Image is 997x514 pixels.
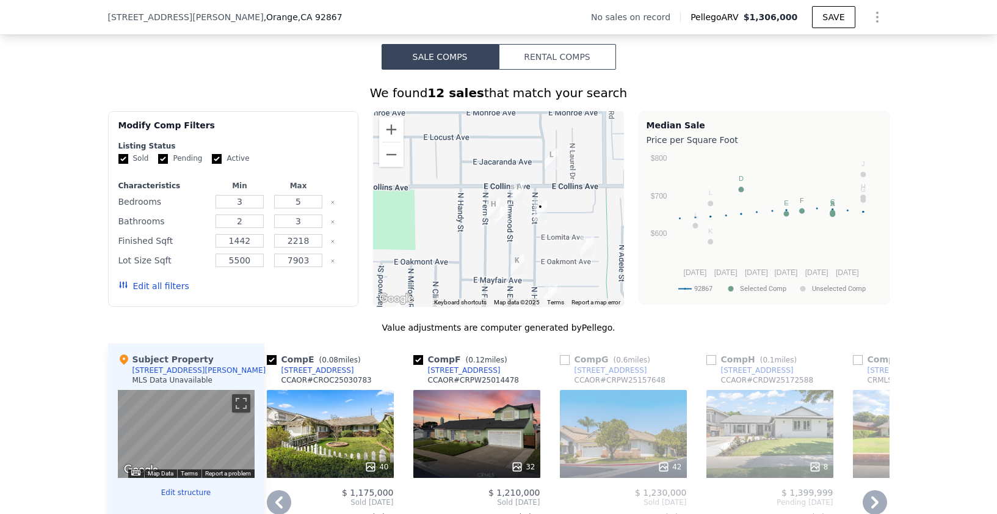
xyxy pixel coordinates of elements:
[267,353,366,365] div: Comp E
[860,183,865,190] text: H
[575,375,666,385] div: CCAOR # CRPW25157648
[805,268,828,277] text: [DATE]
[868,375,945,385] div: CRMLS # PTP2405123
[108,321,890,334] div: Value adjustments are computer generated by Pellego .
[868,365,940,375] div: [STREET_ADDRESS]
[755,356,802,364] span: ( miles)
[650,192,667,200] text: $700
[499,44,616,70] button: Rental Comps
[382,44,499,70] button: Sale Comps
[738,175,743,182] text: D
[571,299,620,306] a: Report a map error
[108,11,264,23] span: [STREET_ADDRESS][PERSON_NAME]
[830,198,835,205] text: C
[800,197,804,204] text: F
[781,488,833,497] span: $ 1,399,999
[298,12,343,22] span: , CA 92867
[272,181,325,191] div: Max
[468,356,485,364] span: 0.12
[560,365,647,375] a: [STREET_ADDRESS]
[267,365,354,375] a: [STREET_ADDRESS]
[744,268,767,277] text: [DATE]
[118,252,208,269] div: Lot Size Sqft
[118,193,208,210] div: Bedrooms
[118,353,214,365] div: Subject Property
[434,298,487,307] button: Keyboard shortcuts
[118,154,128,164] input: Sold
[413,365,501,375] a: [STREET_ADDRESS]
[534,200,547,221] div: 2732 E Barkley Ave
[376,291,416,307] img: Google
[694,211,696,219] text: I
[721,375,814,385] div: CCAOR # CRDW25172588
[575,365,647,375] div: [STREET_ADDRESS]
[428,375,520,385] div: CCAOR # CRPW25014478
[428,365,501,375] div: [STREET_ADDRESS]
[212,154,222,164] input: Active
[560,497,687,507] span: Sold [DATE]
[835,268,858,277] text: [DATE]
[132,365,266,375] div: [STREET_ADDRESS][PERSON_NAME]
[650,154,667,163] text: $800
[132,375,213,385] div: MLS Data Unavailable
[281,375,372,385] div: CCAOR # CROC25030783
[205,470,251,477] a: Report a problem
[714,268,737,277] text: [DATE]
[694,285,712,293] text: 92867
[545,149,558,169] div: 927 N Hart St
[740,285,786,293] text: Selected Comp
[853,353,949,365] div: Comp I
[511,181,524,202] div: 877 N Elmwood St
[118,141,349,151] div: Listing Status
[487,198,500,219] div: 851 N Fern St
[427,86,484,100] strong: 12 sales
[379,142,404,167] button: Zoom out
[706,497,833,507] span: Pending [DATE]
[118,390,255,478] div: Map
[118,232,208,249] div: Finished Sqft
[591,11,680,23] div: No sales on record
[510,254,524,275] div: 763 N Elmwood St
[264,11,343,23] span: , Orange
[118,213,208,230] div: Bathrooms
[706,353,802,365] div: Comp H
[860,186,866,193] text: G
[784,199,788,207] text: E
[647,131,882,149] div: Price per Square Foot
[494,299,540,306] span: Map data ©2025
[861,160,865,167] text: J
[181,470,198,477] a: Terms
[658,461,681,473] div: 42
[853,497,980,507] span: Sold [DATE]
[376,291,416,307] a: Open this area in Google Maps (opens a new window)
[721,365,794,375] div: [STREET_ADDRESS]
[118,119,349,141] div: Modify Comp Filters
[364,461,388,473] div: 40
[118,488,255,497] button: Edit structure
[635,488,687,497] span: $ 1,230,000
[812,6,855,28] button: SAVE
[774,268,797,277] text: [DATE]
[812,285,866,293] text: Unselected Comp
[148,469,173,478] button: Map Data
[212,181,266,191] div: Min
[108,84,890,101] div: We found that match your search
[865,5,890,29] button: Show Options
[853,365,940,375] a: [STREET_ADDRESS]
[650,229,667,238] text: $600
[763,356,774,364] span: 0.1
[131,470,140,475] button: Keyboard shortcuts
[314,356,366,364] span: ( miles)
[461,356,512,364] span: ( miles)
[691,11,744,23] span: Pellego ARV
[121,462,161,478] img: Google
[413,353,512,365] div: Comp F
[212,153,249,164] label: Active
[581,236,594,257] div: 2903 E Oakmont Ave
[647,149,882,301] div: A chart.
[683,268,706,277] text: [DATE]
[322,356,338,364] span: 0.08
[560,353,655,365] div: Comp G
[830,200,834,207] text: B
[706,365,794,375] a: [STREET_ADDRESS]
